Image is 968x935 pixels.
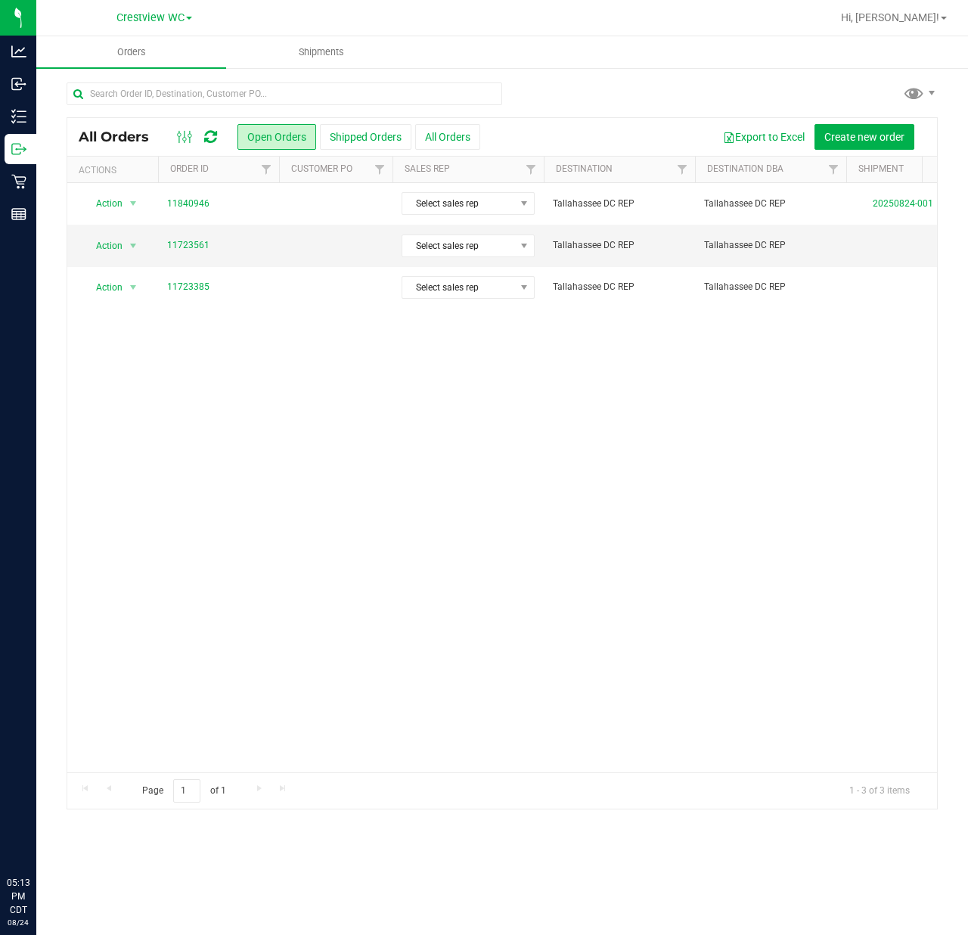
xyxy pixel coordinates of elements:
[11,174,26,189] inline-svg: Retail
[82,193,123,214] span: Action
[824,131,904,143] span: Create new order
[415,124,480,150] button: All Orders
[320,124,411,150] button: Shipped Orders
[173,779,200,803] input: 1
[704,238,837,253] span: Tallahassee DC REP
[79,165,152,176] div: Actions
[402,193,515,214] span: Select sales rep
[11,44,26,59] inline-svg: Analytics
[167,197,209,211] a: 11840946
[873,198,933,209] a: 20250824-001
[278,45,365,59] span: Shipments
[170,163,209,174] a: Order ID
[837,779,922,802] span: 1 - 3 of 3 items
[67,82,502,105] input: Search Order ID, Destination, Customer PO...
[254,157,279,182] a: Filter
[129,779,238,803] span: Page of 1
[402,277,515,298] span: Select sales rep
[116,11,185,24] span: Crestview WC
[167,280,209,294] a: 11723385
[553,280,686,294] span: Tallahassee DC REP
[704,280,837,294] span: Tallahassee DC REP
[124,235,143,256] span: select
[553,238,686,253] span: Tallahassee DC REP
[368,157,392,182] a: Filter
[291,163,352,174] a: Customer PO
[36,36,226,68] a: Orders
[79,129,164,145] span: All Orders
[858,163,904,174] a: Shipment
[11,76,26,92] inline-svg: Inbound
[11,141,26,157] inline-svg: Outbound
[7,876,29,917] p: 05:13 PM CDT
[821,157,846,182] a: Filter
[814,124,914,150] button: Create new order
[15,814,60,859] iframe: Resource center
[82,277,123,298] span: Action
[841,11,939,23] span: Hi, [PERSON_NAME]!
[237,124,316,150] button: Open Orders
[167,238,209,253] a: 11723561
[405,163,450,174] a: Sales Rep
[124,193,143,214] span: select
[704,197,837,211] span: Tallahassee DC REP
[7,917,29,928] p: 08/24
[82,235,123,256] span: Action
[713,124,814,150] button: Export to Excel
[707,163,783,174] a: Destination DBA
[519,157,544,182] a: Filter
[556,163,613,174] a: Destination
[226,36,416,68] a: Shipments
[670,157,695,182] a: Filter
[553,197,686,211] span: Tallahassee DC REP
[11,109,26,124] inline-svg: Inventory
[402,235,515,256] span: Select sales rep
[11,207,26,222] inline-svg: Reports
[97,45,166,59] span: Orders
[124,277,143,298] span: select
